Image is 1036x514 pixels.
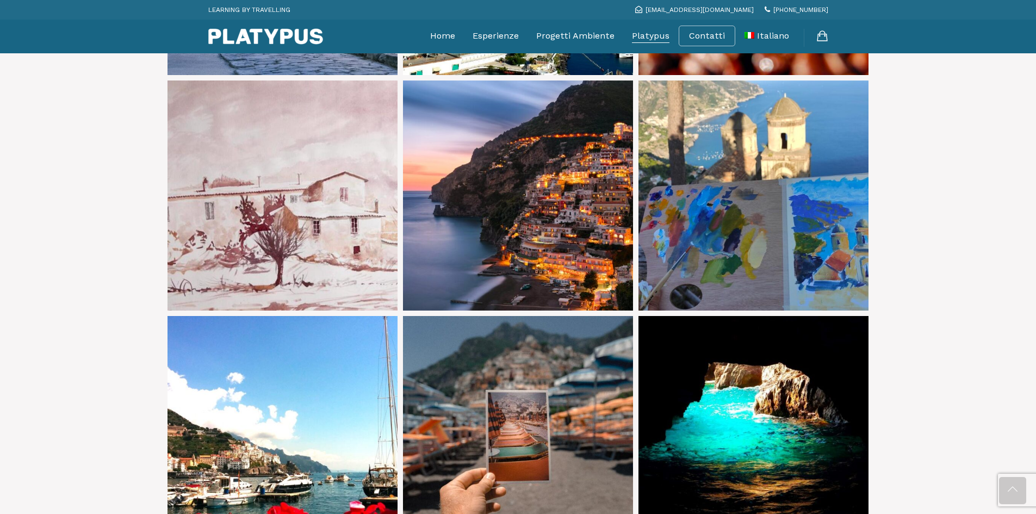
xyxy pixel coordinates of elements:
[473,22,519,49] a: Esperienze
[536,22,615,49] a: Progetti Ambiente
[632,22,669,49] a: Platypus
[208,28,323,45] img: Platypus
[646,6,754,14] span: [EMAIL_ADDRESS][DOMAIN_NAME]
[208,3,290,17] p: LEARNING BY TRAVELLING
[757,30,789,41] span: Italiano
[765,6,828,14] a: [PHONE_NUMBER]
[689,30,725,41] a: Contatti
[745,22,789,49] a: Italiano
[773,6,828,14] span: [PHONE_NUMBER]
[430,22,455,49] a: Home
[635,6,754,14] a: [EMAIL_ADDRESS][DOMAIN_NAME]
